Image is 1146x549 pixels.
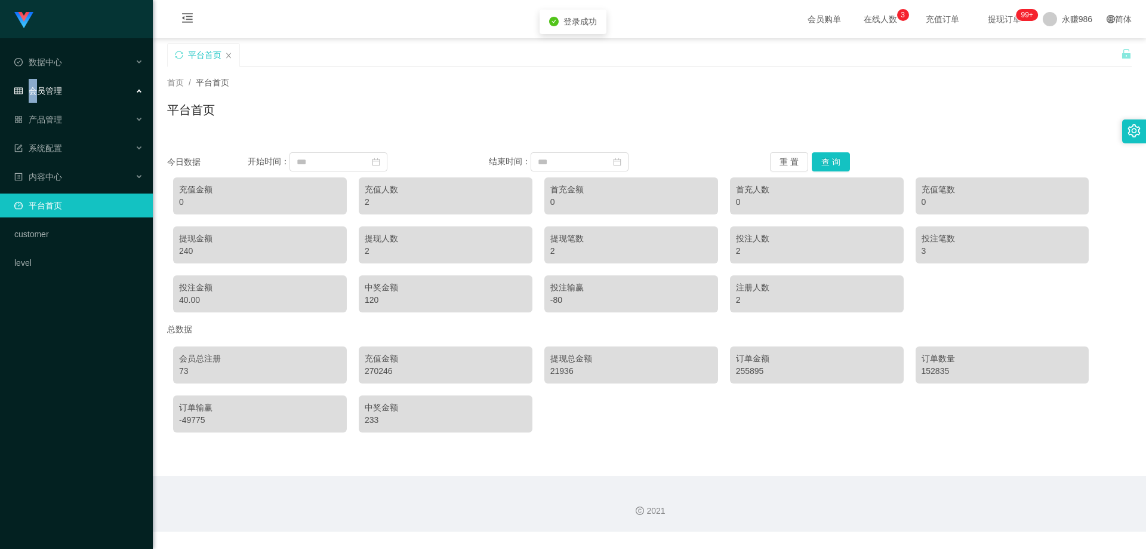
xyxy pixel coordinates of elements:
[14,57,62,67] span: 数据中心
[365,183,526,196] div: 充值人数
[858,15,903,23] span: 在线人数
[736,183,898,196] div: 首充人数
[812,152,850,171] button: 查 询
[549,17,559,26] i: icon: check-circle
[365,232,526,245] div: 提现人数
[901,9,905,21] p: 3
[14,173,23,181] i: 图标: profile
[736,294,898,306] div: 2
[922,365,1083,378] div: 152835
[179,183,341,196] div: 充值金额
[196,78,229,87] span: 平台首页
[189,78,191,87] span: /
[550,245,712,257] div: 2
[365,245,526,257] div: 2
[365,401,526,414] div: 中奖金额
[1127,124,1141,137] i: 图标: setting
[167,156,248,168] div: 今日数据
[14,86,62,96] span: 会员管理
[162,505,1136,517] div: 2021
[613,158,621,166] i: 图标: calendar
[365,294,526,306] div: 120
[550,352,712,365] div: 提现总金额
[14,115,62,124] span: 产品管理
[225,52,232,59] i: 图标: close
[770,152,808,171] button: 重 置
[14,58,23,66] i: 图标: check-circle-o
[14,143,62,153] span: 系统配置
[736,365,898,378] div: 255895
[179,245,341,257] div: 240
[248,157,289,166] span: 开始时间：
[14,251,143,275] a: level
[188,44,221,66] div: 平台首页
[14,115,23,124] i: 图标: appstore-o
[365,196,526,208] div: 2
[550,183,712,196] div: 首充金额
[736,281,898,294] div: 注册人数
[179,294,341,306] div: 40.00
[365,281,526,294] div: 中奖金额
[167,1,208,39] i: 图标: menu-fold
[179,281,341,294] div: 投注金额
[982,15,1027,23] span: 提现订单
[179,401,341,414] div: 订单输赢
[1107,15,1115,23] i: 图标: global
[922,232,1083,245] div: 投注笔数
[736,196,898,208] div: 0
[14,144,23,152] i: 图标: form
[372,158,380,166] i: 图标: calendar
[1121,48,1132,59] i: 图标: unlock
[922,196,1083,208] div: 0
[179,352,341,365] div: 会员总注册
[179,232,341,245] div: 提现金额
[179,414,341,427] div: -49775
[920,15,965,23] span: 充值订单
[636,507,644,515] i: 图标: copyright
[365,365,526,378] div: 270246
[365,352,526,365] div: 充值金额
[922,245,1083,257] div: 3
[736,245,898,257] div: 2
[167,78,184,87] span: 首页
[175,51,183,59] i: 图标: sync
[167,318,1132,341] div: 总数据
[179,196,341,208] div: 0
[167,101,215,119] h1: 平台首页
[365,414,526,427] div: 233
[14,12,33,29] img: logo.9652507e.png
[14,87,23,95] i: 图标: table
[1016,9,1037,21] sup: 270
[550,232,712,245] div: 提现笔数
[550,196,712,208] div: 0
[550,281,712,294] div: 投注输赢
[14,222,143,246] a: customer
[14,172,62,182] span: 内容中心
[736,352,898,365] div: 订单金额
[736,232,898,245] div: 投注人数
[550,294,712,306] div: -80
[897,9,909,21] sup: 3
[14,194,143,217] a: 图标: dashboard平台首页
[922,352,1083,365] div: 订单数量
[550,365,712,378] div: 21936
[922,183,1083,196] div: 充值笔数
[489,157,531,166] span: 结束时间：
[563,17,597,26] span: 登录成功
[179,365,341,378] div: 73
